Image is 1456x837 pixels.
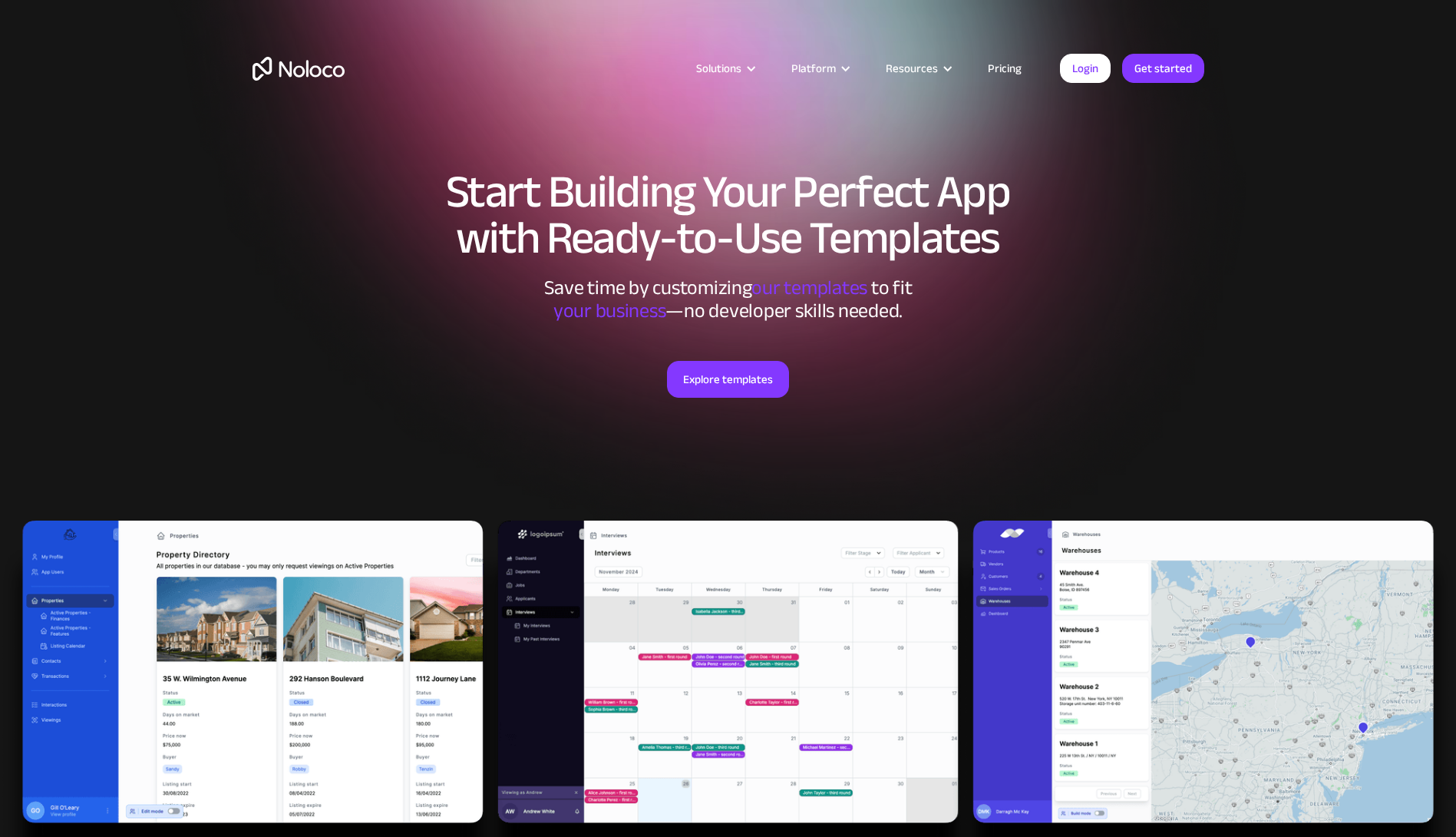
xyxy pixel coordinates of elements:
div: Platform [791,58,836,78]
div: Save time by customizing to fit ‍ —no developer skills needed. [498,276,959,323]
div: Solutions [677,58,772,78]
a: Get started [1122,54,1204,83]
h1: Start Building Your Perfect App with Ready-to-Use Templates [253,169,1204,261]
div: Resources [867,58,969,78]
div: Resources [886,58,938,78]
a: Pricing [969,58,1041,78]
a: Login [1060,54,1111,83]
span: your business [553,292,666,329]
div: Platform [772,58,867,78]
a: home [253,57,345,81]
div: Solutions [696,58,741,78]
a: Explore templates [667,361,789,398]
span: our templates [751,269,867,306]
